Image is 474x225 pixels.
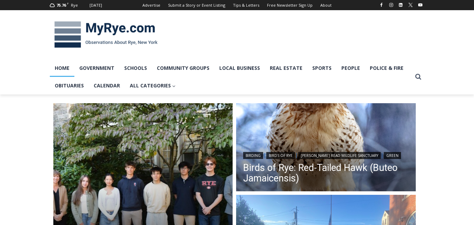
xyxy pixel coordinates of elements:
[412,71,425,83] button: View Search Form
[130,82,176,90] span: All Categories
[236,103,416,193] a: Read More Birds of Rye: Red-Tailed Hawk (Buteo Jamaicensis)
[67,1,69,5] span: F
[119,59,152,77] a: Schools
[265,59,307,77] a: Real Estate
[50,59,74,77] a: Home
[387,1,395,9] a: Instagram
[336,59,365,77] a: People
[266,152,295,159] a: Birds of Rye
[307,59,336,77] a: Sports
[125,77,181,94] a: All Categories
[406,1,415,9] a: X
[243,151,409,159] div: | | |
[396,1,405,9] a: Linkedin
[377,1,386,9] a: Facebook
[298,152,381,159] a: [PERSON_NAME] Read Wildlife Sanctuary
[243,163,409,184] a: Birds of Rye: Red-Tailed Hawk (Buteo Jamaicensis)
[50,59,412,95] nav: Primary Navigation
[214,59,265,77] a: Local Business
[384,152,401,159] a: Green
[71,2,78,8] div: Rye
[89,77,125,94] a: Calendar
[236,103,416,193] img: (PHOTO: Red-Tailed Hawk (Buteo Jamaicensis) at the Edith G. Read Wildlife Sanctuary in Rye, New Y...
[416,1,425,9] a: YouTube
[243,152,263,159] a: Birding
[74,59,119,77] a: Government
[56,2,66,8] span: 75.76
[152,59,214,77] a: Community Groups
[365,59,408,77] a: Police & Fire
[50,16,162,53] img: MyRye.com
[89,2,102,8] div: [DATE]
[50,77,89,94] a: Obituaries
